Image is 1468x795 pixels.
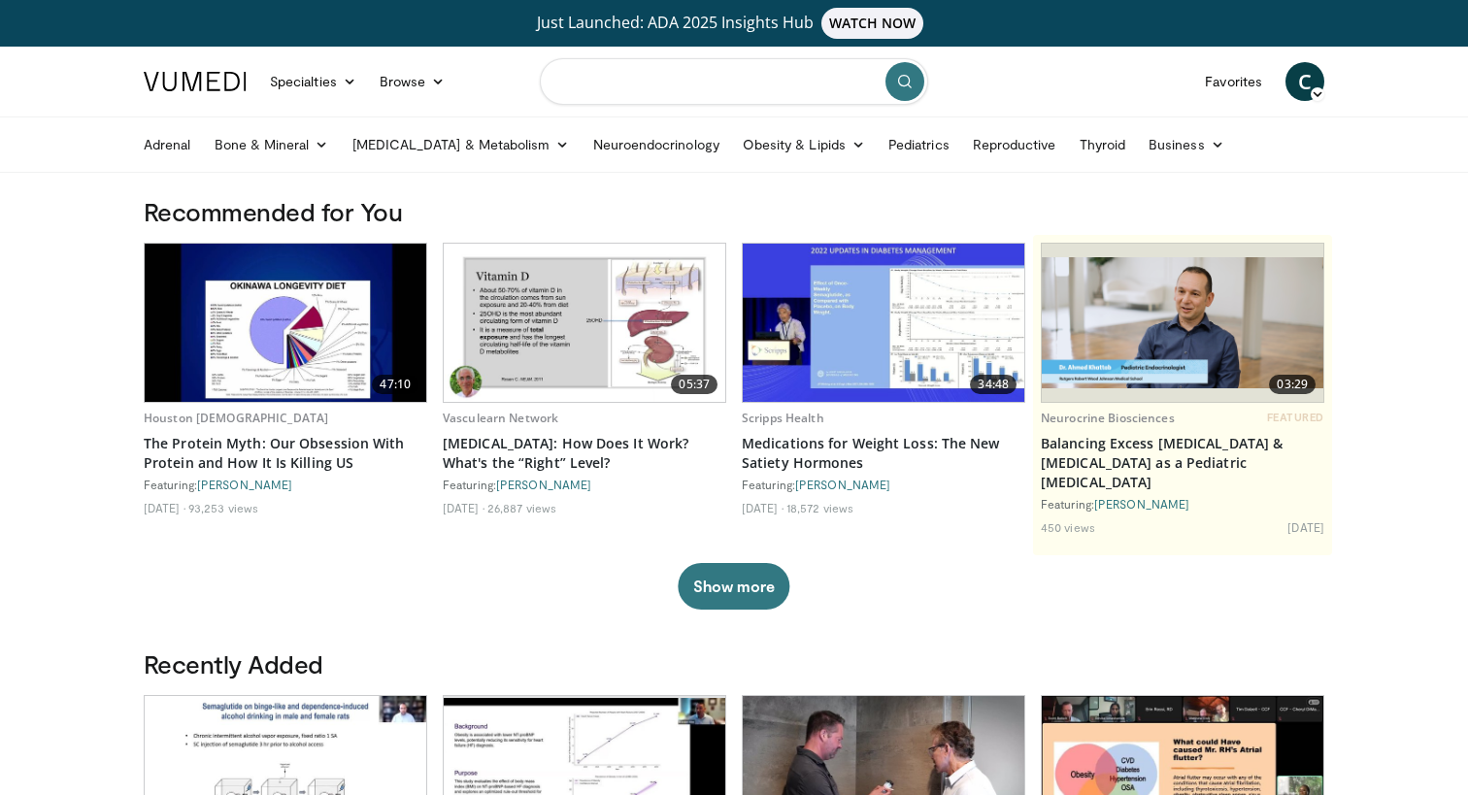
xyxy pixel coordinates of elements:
[743,244,1024,402] img: 07e42906-ef03-456f-8d15-f2a77df6705a.620x360_q85_upscale.jpg
[1041,496,1324,512] div: Featuring:
[1267,411,1324,424] span: FEATURED
[144,196,1324,227] h3: Recommended for You
[742,434,1025,473] a: Medications for Weight Loss: The New Satiety Hormones
[443,500,484,515] li: [DATE]
[731,125,877,164] a: Obesity & Lipids
[496,478,591,491] a: [PERSON_NAME]
[821,8,924,39] span: WATCH NOW
[678,563,789,610] button: Show more
[1041,519,1095,535] li: 450 views
[743,244,1024,402] a: 34:48
[1287,519,1324,535] li: [DATE]
[341,125,582,164] a: [MEDICAL_DATA] & Metabolism
[144,434,427,473] a: The Protein Myth: Our Obsession With Protein and How It Is Killing US
[582,125,731,164] a: Neuroendocrinology
[1094,497,1189,511] a: [PERSON_NAME]
[1042,257,1323,388] img: 1b5e373f-7819-44bc-b563-bf1b3a682396.png.620x360_q85_upscale.png
[444,244,725,402] a: 05:37
[1042,244,1323,402] a: 03:29
[145,244,426,402] a: 47:10
[368,62,457,101] a: Browse
[786,500,853,515] li: 18,572 views
[961,125,1068,164] a: Reproductive
[742,410,824,426] a: Scripps Health
[1041,410,1175,426] a: Neurocrine Biosciences
[144,648,1324,679] h3: Recently Added
[487,500,556,515] li: 26,887 views
[742,500,784,515] li: [DATE]
[1269,375,1316,394] span: 03:29
[671,375,717,394] span: 05:37
[372,375,418,394] span: 47:10
[1193,62,1274,101] a: Favorites
[1137,125,1236,164] a: Business
[144,410,328,426] a: Houston [DEMOGRAPHIC_DATA]
[197,478,292,491] a: [PERSON_NAME]
[795,478,890,491] a: [PERSON_NAME]
[145,244,426,402] img: b7b8b05e-5021-418b-a89a-60a270e7cf82.620x360_q85_upscale.jpg
[443,477,726,492] div: Featuring:
[443,410,558,426] a: Vasculearn Network
[1068,125,1138,164] a: Thyroid
[144,72,247,91] img: VuMedi Logo
[444,244,725,402] img: 8daf03b8-df50-44bc-88e2-7c154046af55.620x360_q85_upscale.jpg
[1285,62,1324,101] a: C
[132,125,203,164] a: Adrenal
[147,8,1321,39] a: Just Launched: ADA 2025 Insights HubWATCH NOW
[144,500,185,515] li: [DATE]
[203,125,341,164] a: Bone & Mineral
[742,477,1025,492] div: Featuring:
[258,62,368,101] a: Specialties
[970,375,1017,394] span: 34:48
[877,125,961,164] a: Pediatrics
[1041,434,1324,492] a: Balancing Excess [MEDICAL_DATA] & [MEDICAL_DATA] as a Pediatric [MEDICAL_DATA]
[144,477,427,492] div: Featuring:
[540,58,928,105] input: Search topics, interventions
[443,434,726,473] a: [MEDICAL_DATA]: How Does It Work? What's the “Right” Level?
[188,500,258,515] li: 93,253 views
